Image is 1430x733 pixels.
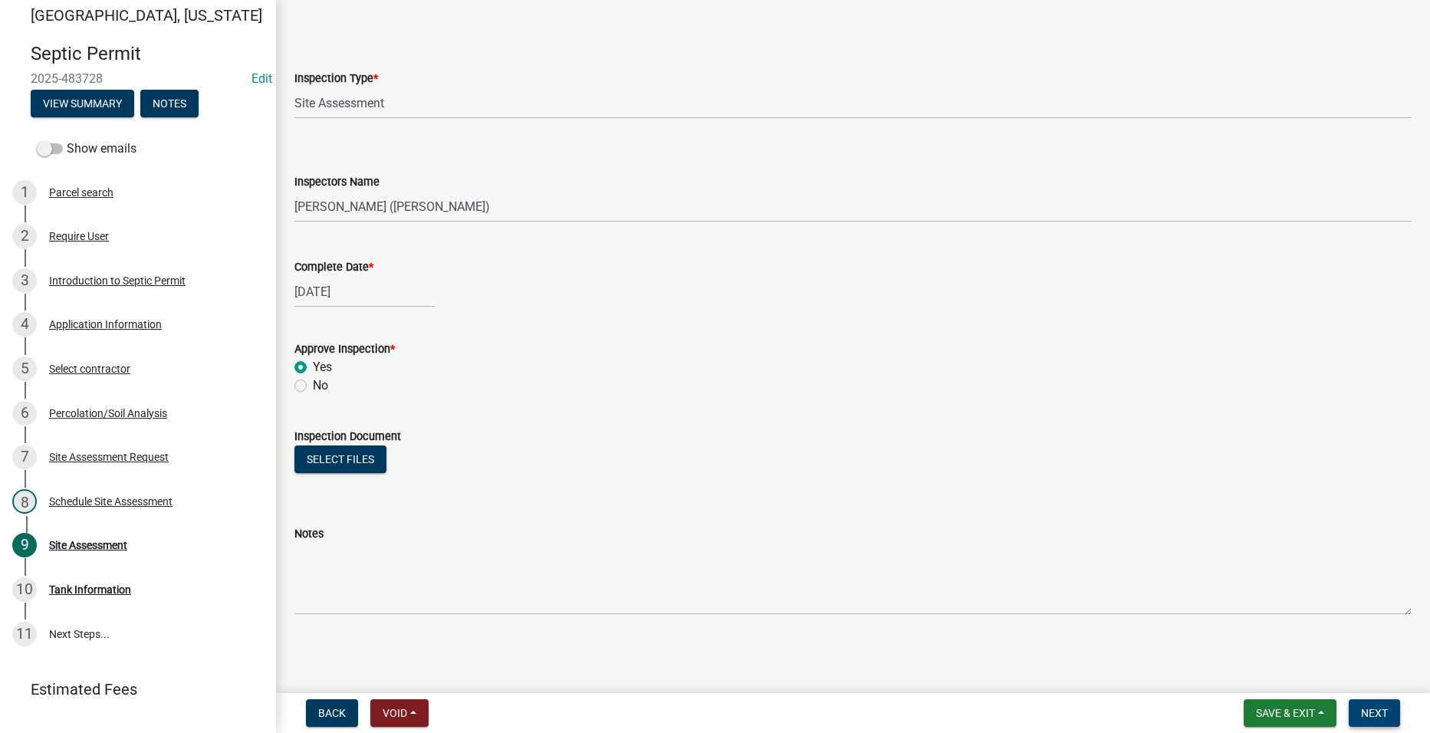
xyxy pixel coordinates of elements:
[12,180,37,205] div: 1
[12,533,37,557] div: 9
[12,489,37,514] div: 8
[306,699,358,727] button: Back
[31,98,134,110] wm-modal-confirm: Summary
[12,224,37,248] div: 2
[294,445,386,473] button: Select files
[49,319,162,330] div: Application Information
[251,71,272,86] wm-modal-confirm: Edit Application Number
[49,452,169,462] div: Site Assessment Request
[31,43,264,65] h4: Septic Permit
[31,90,134,117] button: View Summary
[1361,707,1388,719] span: Next
[294,74,378,84] label: Inspection Type
[294,344,395,355] label: Approve Inspection
[49,496,173,507] div: Schedule Site Assessment
[1244,699,1336,727] button: Save & Exit
[49,540,127,551] div: Site Assessment
[12,357,37,381] div: 5
[12,622,37,646] div: 11
[1256,707,1315,719] span: Save & Exit
[294,262,373,273] label: Complete Date
[12,312,37,337] div: 4
[370,699,429,727] button: Void
[49,408,167,419] div: Percolation/Soil Analysis
[12,401,37,426] div: 6
[49,363,130,374] div: Select contractor
[383,707,407,719] span: Void
[12,268,37,293] div: 3
[140,98,199,110] wm-modal-confirm: Notes
[251,71,272,86] a: Edit
[31,6,262,25] span: [GEOGRAPHIC_DATA], [US_STATE]
[294,432,401,442] label: Inspection Document
[1349,699,1400,727] button: Next
[12,445,37,469] div: 7
[313,358,332,376] label: Yes
[37,140,136,158] label: Show emails
[294,529,324,540] label: Notes
[49,187,113,198] div: Parcel search
[49,275,186,286] div: Introduction to Septic Permit
[31,71,245,86] span: 2025-483728
[294,177,380,188] label: Inspectors Name
[313,376,328,395] label: No
[49,584,131,595] div: Tank Information
[294,276,435,307] input: mm/dd/yyyy
[49,231,109,242] div: Require User
[318,707,346,719] span: Back
[140,90,199,117] button: Notes
[12,577,37,602] div: 10
[12,674,251,705] a: Estimated Fees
